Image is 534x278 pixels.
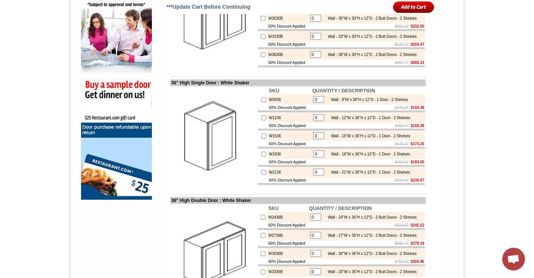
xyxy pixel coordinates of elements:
[411,42,424,47] b: $250.47
[395,178,409,182] s: $576.67
[41,34,64,43] td: [PERSON_NAME] Yellow Walnut
[324,233,417,238] div: Wall - 27"W x 36"H x 12"D - 2 Butt Doors - 2 Shelves
[327,134,410,138] div: Wall - 15"W x 36"H x 12"D - 1 Door - 2 Shelves
[395,223,409,227] s: $613.80
[267,49,308,60] td: W3630B
[268,112,311,123] td: W1236
[129,21,130,22] img: spacer.gif
[312,88,375,93] b: QUANTITY / DESCRIPTION
[268,149,311,159] td: W1836
[88,21,89,22] img: spacer.gif
[268,105,311,110] td: 60% Discount Applied
[19,21,20,22] img: spacer.gif
[170,197,426,204] td: 36" High Double Door : White Shaker
[9,3,61,7] b: Price Sheet View in PDF Format
[411,223,424,227] b: $245.52
[109,34,129,43] td: Beachwood Oak Shaker
[267,259,308,264] td: 60% Discount Applied
[411,124,424,128] b: $159.39
[324,252,417,256] div: Wall - 30"W x 36"H x 12"D - 2 Butt Doors - 2 Shelves
[130,34,149,42] td: Bellmonte Maple
[411,106,424,110] b: $150.48
[268,159,311,165] td: 60% Discount Applied
[268,123,311,129] td: 60% Discount Applied
[327,116,410,120] div: Wall - 12"W x 36"H x 12"D - 1 Door - 2 Shelves
[40,21,41,22] img: spacer.gif
[267,241,308,246] td: 60% Discount Applied
[395,61,409,65] s: $665.77
[411,24,424,28] b: $232.65
[267,266,308,277] td: W3336B
[395,259,409,264] s: $752.40
[324,270,417,274] div: Wall - 33"W x 36"H x 12"D - 2 Butt Doors - 2 Shelves
[395,241,409,245] s: $695.47
[395,160,409,164] s: $482.62
[267,23,308,29] td: 60% Discount Applied
[166,4,250,10] span: ***Update Cart Before Continuing
[309,205,372,211] b: QUANTITY / DESCRIPTION
[268,205,278,211] b: SKU
[327,170,410,174] div: Wall - 21"W x 36"H x 12"D - 1 Door - 2 Shelves
[411,61,424,65] b: $266.31
[395,106,409,110] s: $376.20
[324,53,417,57] div: Wall - 36"W x 30"H x 12"D - 2 Butt Doors - 2 Shelves
[267,248,308,259] td: W3036B
[324,16,417,20] div: Wall - 30"W x 30"H x 12"D - 2 Butt Doors - 2 Shelves
[171,93,256,179] img: 36'' High Single Door
[1,2,7,8] img: pdf.png
[267,42,308,47] td: 60% Discount Applied
[268,141,311,147] td: 60% Discount Applied
[268,177,311,183] td: 60% Discount Applied
[267,230,308,241] td: W2736B
[269,88,279,93] b: SKU
[20,34,40,42] td: Alabaster Shaker
[65,34,88,43] td: [PERSON_NAME] White Shaker
[268,94,311,105] td: W0936
[108,21,109,22] img: spacer.gif
[267,60,308,65] td: 60% Discount Applied
[267,13,308,23] td: W3030B
[502,248,525,270] div: Open chat
[395,42,409,47] s: $626.17
[267,222,308,228] td: 60% Discount Applied
[170,79,426,86] td: 36" High Single Door : White Shaker
[395,124,409,128] s: $398.47
[327,152,410,156] div: Wall - 18"W x 36"H x 12"D - 1 Door - 2 Shelves
[268,130,311,141] td: W1536
[324,215,417,219] div: Wall - 24"W x 36"H x 12"D - 2 Butt Doors - 2 Shelves
[324,34,417,39] div: Wall - 33"W x 30"H x 12"D - 2 Butt Doors - 2 Shelves
[267,212,308,222] td: W2436B
[411,259,424,264] b: $300.96
[411,160,424,164] b: $193.05
[395,142,409,146] s: $433.12
[411,142,424,146] b: $173.25
[89,34,108,42] td: Baycreek Gray
[267,31,308,42] td: W3330B
[411,178,424,182] b: $230.67
[64,21,65,22] img: spacer.gif
[327,98,408,102] div: Wall - 9"W x 36"H x 12"D - 1 Door - 2 Shelves
[395,24,409,28] s: $581.62
[9,1,61,8] a: Price Sheet View in PDF Format
[393,1,434,13] input: Add to Cart
[268,167,311,177] td: W2136
[411,241,424,245] b: $278.19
